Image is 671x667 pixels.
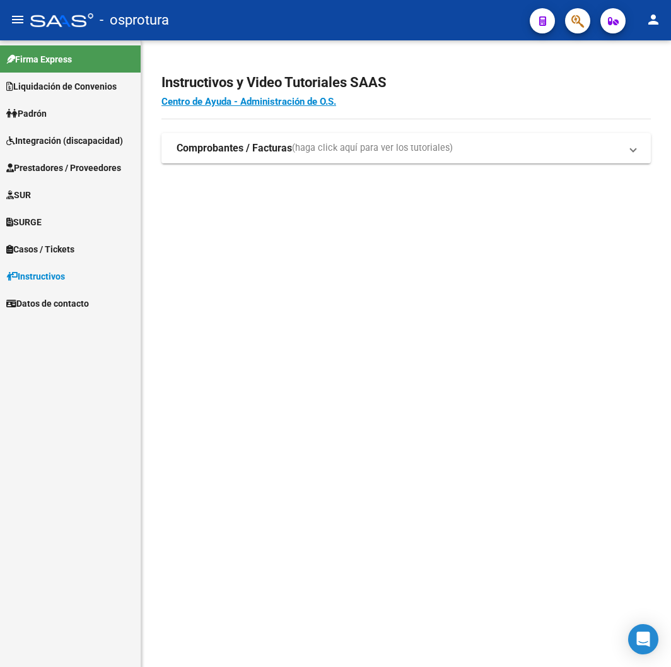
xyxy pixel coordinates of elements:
span: Padrón [6,107,47,121]
span: Integración (discapacidad) [6,134,123,148]
span: (haga click aquí para ver los tutoriales) [292,141,453,155]
mat-expansion-panel-header: Comprobantes / Facturas(haga click aquí para ver los tutoriales) [161,133,651,163]
span: - osprotura [100,6,169,34]
span: Firma Express [6,52,72,66]
span: Datos de contacto [6,297,89,310]
strong: Comprobantes / Facturas [177,141,292,155]
mat-icon: menu [10,12,25,27]
mat-icon: person [646,12,661,27]
span: Prestadores / Proveedores [6,161,121,175]
h2: Instructivos y Video Tutoriales SAAS [161,71,651,95]
span: Liquidación de Convenios [6,80,117,93]
span: SUR [6,188,31,202]
div: Open Intercom Messenger [628,624,658,654]
span: SURGE [6,215,42,229]
span: Casos / Tickets [6,242,74,256]
span: Instructivos [6,269,65,283]
a: Centro de Ayuda - Administración de O.S. [161,96,336,107]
